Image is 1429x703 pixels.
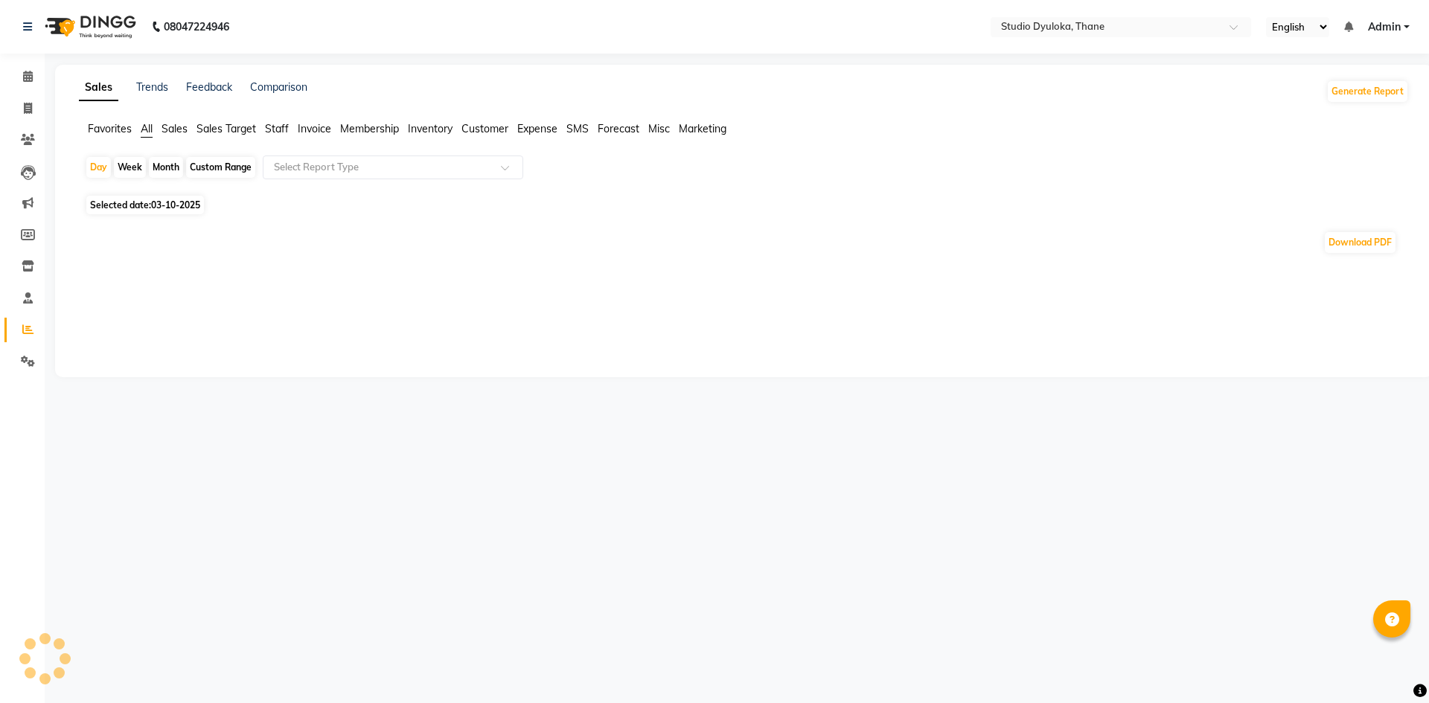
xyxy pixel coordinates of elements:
button: Generate Report [1328,81,1407,102]
span: Customer [461,122,508,135]
span: Membership [340,122,399,135]
span: Sales Target [196,122,256,135]
span: Marketing [679,122,726,135]
a: Trends [136,80,168,94]
span: Staff [265,122,289,135]
a: Feedback [186,80,232,94]
img: logo [38,6,140,48]
span: Inventory [408,122,453,135]
span: Favorites [88,122,132,135]
div: Day [86,157,111,178]
button: Download PDF [1325,232,1396,253]
span: Admin [1368,19,1401,35]
span: Expense [517,122,557,135]
div: Custom Range [186,157,255,178]
span: Invoice [298,122,331,135]
a: Comparison [250,80,307,94]
div: Month [149,157,183,178]
b: 08047224946 [164,6,229,48]
span: Misc [648,122,670,135]
span: Forecast [598,122,639,135]
span: 03-10-2025 [151,199,200,211]
span: All [141,122,153,135]
span: Selected date: [86,196,204,214]
span: SMS [566,122,589,135]
span: Sales [162,122,188,135]
a: Sales [79,74,118,101]
div: Week [114,157,146,178]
